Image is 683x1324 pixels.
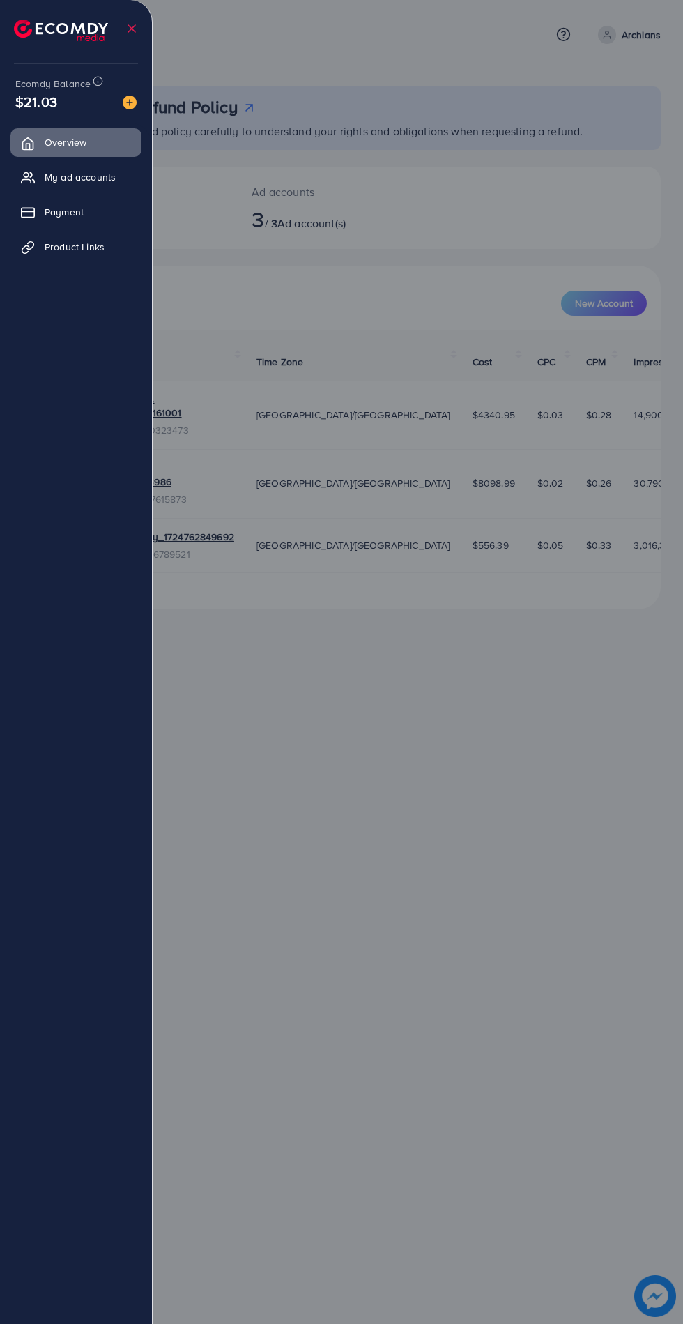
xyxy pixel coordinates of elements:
a: My ad accounts [10,163,141,191]
span: My ad accounts [45,170,116,184]
img: image [123,96,137,109]
img: logo [14,20,108,41]
a: Overview [10,128,141,156]
a: Product Links [10,233,141,261]
span: $21.03 [15,91,57,112]
span: Payment [45,205,84,219]
span: Product Links [45,240,105,254]
a: Payment [10,198,141,226]
span: Overview [45,135,86,149]
span: Ecomdy Balance [15,77,91,91]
